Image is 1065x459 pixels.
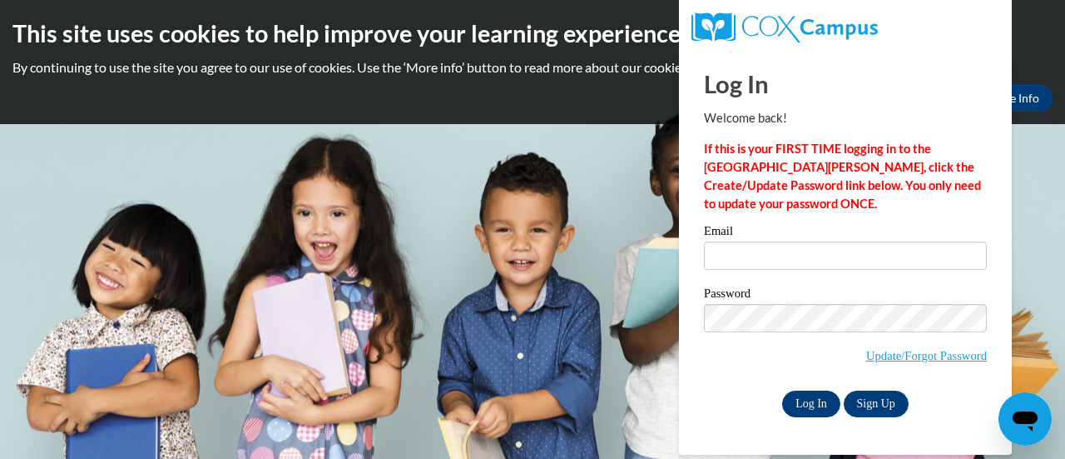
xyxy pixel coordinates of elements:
img: COX Campus [691,12,878,42]
a: Update/Forgot Password [866,349,987,362]
h1: Log In [704,67,987,101]
label: Password [704,287,987,304]
p: Welcome back! [704,109,987,127]
a: More Info [974,85,1053,112]
iframe: Button to launch messaging window [998,392,1052,446]
strong: If this is your FIRST TIME logging in to the [GEOGRAPHIC_DATA][PERSON_NAME], click the Create/Upd... [704,142,981,211]
h2: This site uses cookies to help improve your learning experience. [12,17,1053,50]
p: By continuing to use the site you agree to our use of cookies. Use the ‘More info’ button to read... [12,58,1053,77]
label: Email [704,225,987,242]
a: Sign Up [844,391,909,417]
input: Log In [782,391,840,417]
